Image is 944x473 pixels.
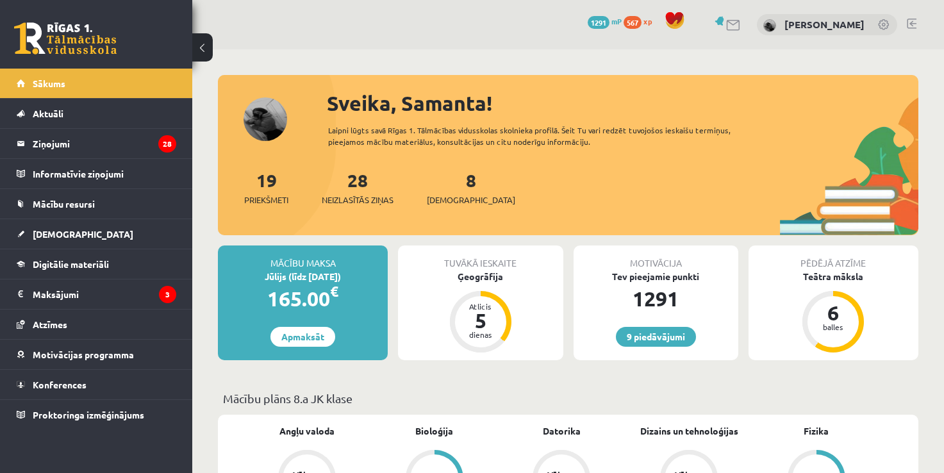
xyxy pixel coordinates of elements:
[17,340,176,369] a: Motivācijas programma
[33,319,67,330] span: Atzīmes
[17,129,176,158] a: Ziņojumi28
[244,194,288,206] span: Priekšmeti
[624,16,642,29] span: 567
[328,124,749,147] div: Laipni lūgts savā Rīgas 1. Tālmācības vidusskolas skolnieka profilā. Šeit Tu vari redzēt tuvojošo...
[33,279,176,309] legend: Maksājumi
[17,310,176,339] a: Atzīmes
[611,16,622,26] span: mP
[159,286,176,303] i: 3
[33,409,144,420] span: Proktoringa izmēģinājums
[17,189,176,219] a: Mācību resursi
[588,16,622,26] a: 1291 mP
[643,16,652,26] span: xp
[461,331,500,338] div: dienas
[33,379,87,390] span: Konferences
[327,88,918,119] div: Sveika, Samanta!
[804,424,829,438] a: Fizika
[14,22,117,54] a: Rīgas 1. Tālmācības vidusskola
[398,270,563,354] a: Ģeogrāfija Atlicis 5 dienas
[814,303,852,323] div: 6
[33,198,95,210] span: Mācību resursi
[33,129,176,158] legend: Ziņojumi
[330,282,338,301] span: €
[17,69,176,98] a: Sākums
[763,19,776,32] img: Samanta Dakša
[640,424,738,438] a: Dizains un tehnoloģijas
[427,194,515,206] span: [DEMOGRAPHIC_DATA]
[17,99,176,128] a: Aktuāli
[17,370,176,399] a: Konferences
[218,245,388,270] div: Mācību maksa
[218,283,388,314] div: 165.00
[624,16,658,26] a: 567 xp
[33,159,176,188] legend: Informatīvie ziņojumi
[33,258,109,270] span: Digitālie materiāli
[398,270,563,283] div: Ģeogrāfija
[398,245,563,270] div: Tuvākā ieskaite
[33,228,133,240] span: [DEMOGRAPHIC_DATA]
[461,303,500,310] div: Atlicis
[17,219,176,249] a: [DEMOGRAPHIC_DATA]
[749,270,918,354] a: Teātra māksla 6 balles
[574,245,738,270] div: Motivācija
[279,424,335,438] a: Angļu valoda
[322,194,393,206] span: Neizlasītās ziņas
[574,270,738,283] div: Tev pieejamie punkti
[814,323,852,331] div: balles
[33,108,63,119] span: Aktuāli
[270,327,335,347] a: Apmaksāt
[244,169,288,206] a: 19Priekšmeti
[223,390,913,407] p: Mācību plāns 8.a JK klase
[616,327,696,347] a: 9 piedāvājumi
[461,310,500,331] div: 5
[33,78,65,89] span: Sākums
[415,424,453,438] a: Bioloģija
[749,270,918,283] div: Teātra māksla
[322,169,393,206] a: 28Neizlasītās ziņas
[17,249,176,279] a: Digitālie materiāli
[749,245,918,270] div: Pēdējā atzīme
[574,283,738,314] div: 1291
[543,424,581,438] a: Datorika
[588,16,609,29] span: 1291
[158,135,176,153] i: 28
[17,400,176,429] a: Proktoringa izmēģinājums
[427,169,515,206] a: 8[DEMOGRAPHIC_DATA]
[17,279,176,309] a: Maksājumi3
[17,159,176,188] a: Informatīvie ziņojumi
[784,18,865,31] a: [PERSON_NAME]
[218,270,388,283] div: Jūlijs (līdz [DATE])
[33,349,134,360] span: Motivācijas programma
